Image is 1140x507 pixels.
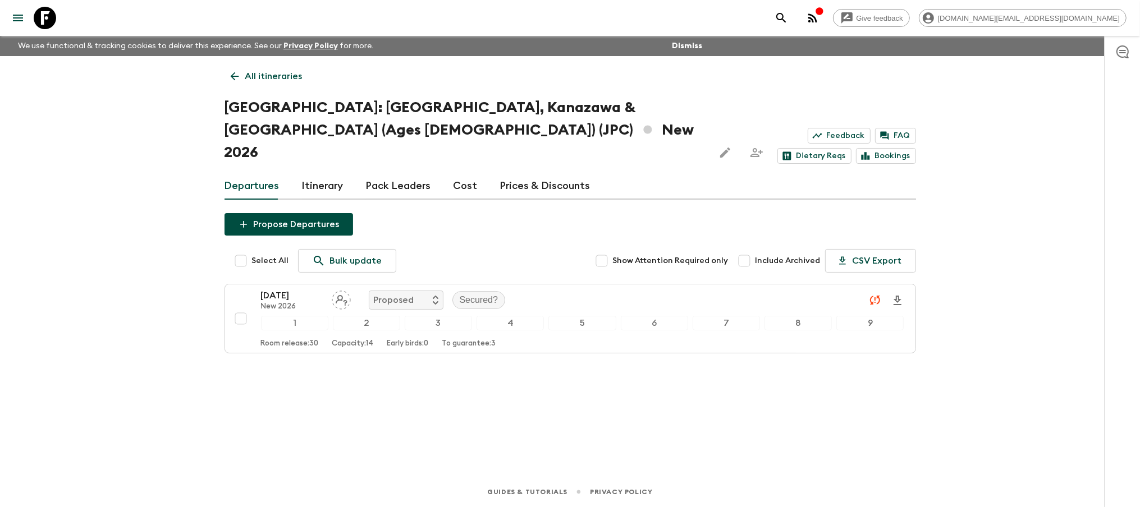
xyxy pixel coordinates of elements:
span: Assign pack leader [332,294,351,303]
div: 2 [333,316,400,330]
a: Bulk update [298,249,396,273]
div: 4 [477,316,544,330]
a: Pack Leaders [366,173,431,200]
button: [DATE]New 2026Assign pack leaderProposedSecured?123456789Room release:30Capacity:14Early birds:0T... [225,284,916,353]
svg: Download Onboarding [891,294,904,307]
p: We use functional & tracking cookies to deliver this experience. See our for more. [13,36,378,56]
a: All itineraries [225,65,309,87]
div: 5 [548,316,616,330]
a: Bookings [856,148,916,164]
span: Show Attention Required only [613,255,729,266]
a: Cost [454,173,478,200]
a: Privacy Policy [590,486,652,498]
button: Dismiss [669,38,705,54]
a: Itinerary [302,173,344,200]
p: Secured? [460,293,498,307]
p: Room release: 30 [261,339,319,348]
div: Secured? [452,291,506,309]
p: Early birds: 0 [387,339,429,348]
div: 8 [764,316,832,330]
span: Include Archived [756,255,821,266]
button: Propose Departures [225,213,353,236]
a: FAQ [875,128,916,144]
p: Proposed [374,293,414,307]
span: Select All [252,255,289,266]
span: [DOMAIN_NAME][EMAIL_ADDRESS][DOMAIN_NAME] [932,14,1126,22]
p: All itineraries [245,70,303,83]
button: Edit this itinerary [714,141,736,164]
button: search adventures [770,7,793,29]
svg: Unable to sync - Check prices and secured [868,293,882,307]
button: CSV Export [825,249,916,273]
a: Prices & Discounts [500,173,590,200]
div: 6 [621,316,688,330]
a: Departures [225,173,280,200]
span: Share this itinerary [745,141,768,164]
button: menu [7,7,29,29]
div: [DOMAIN_NAME][EMAIL_ADDRESS][DOMAIN_NAME] [919,9,1127,27]
a: Feedback [808,128,871,144]
a: Privacy Policy [283,42,338,50]
p: Capacity: 14 [332,339,374,348]
a: Dietary Reqs [777,148,851,164]
p: Bulk update [330,254,382,268]
div: 9 [836,316,904,330]
a: Give feedback [833,9,910,27]
a: Guides & Tutorials [487,486,567,498]
p: [DATE] [261,289,323,302]
div: 7 [693,316,760,330]
span: Give feedback [850,14,909,22]
h1: [GEOGRAPHIC_DATA]: [GEOGRAPHIC_DATA], Kanazawa & [GEOGRAPHIC_DATA] (Ages [DEMOGRAPHIC_DATA]) (JPC... [225,96,706,164]
p: New 2026 [261,302,323,311]
p: To guarantee: 3 [442,339,496,348]
div: 1 [261,316,328,330]
div: 3 [405,316,472,330]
